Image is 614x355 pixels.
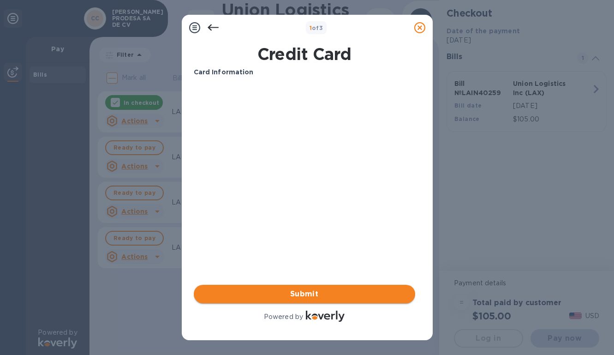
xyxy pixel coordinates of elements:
[306,311,345,322] img: Logo
[310,24,323,31] b: of 3
[194,285,415,303] button: Submit
[194,84,415,223] iframe: Your browser does not support iframes
[264,312,303,322] p: Powered by
[190,44,419,64] h1: Credit Card
[201,289,408,300] span: Submit
[194,68,254,76] b: Card Information
[310,24,312,31] span: 1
